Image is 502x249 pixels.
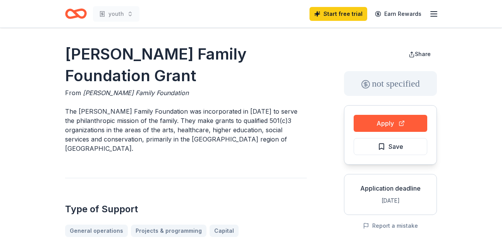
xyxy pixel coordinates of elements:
h2: Type of Support [65,203,307,215]
a: Home [65,5,87,23]
span: [PERSON_NAME] Family Foundation [83,89,189,97]
span: Save [389,142,403,152]
span: youth [108,9,124,19]
a: Earn Rewards [370,7,426,21]
button: Apply [354,115,427,132]
div: From [65,88,307,97]
p: The [PERSON_NAME] Family Foundation was incorporated in [DATE] to serve the philanthropic mission... [65,107,307,153]
h1: [PERSON_NAME] Family Foundation Grant [65,43,307,87]
a: Start free trial [309,7,367,21]
button: youth [93,6,139,22]
button: Report a mistake [363,221,418,230]
button: Save [354,138,427,155]
span: Share [415,51,431,57]
a: Capital [210,225,239,237]
div: Application deadline [351,184,430,193]
button: Share [402,46,437,62]
div: not specified [344,71,437,96]
a: Projects & programming [131,225,206,237]
a: General operations [65,225,128,237]
div: [DATE] [351,196,430,205]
